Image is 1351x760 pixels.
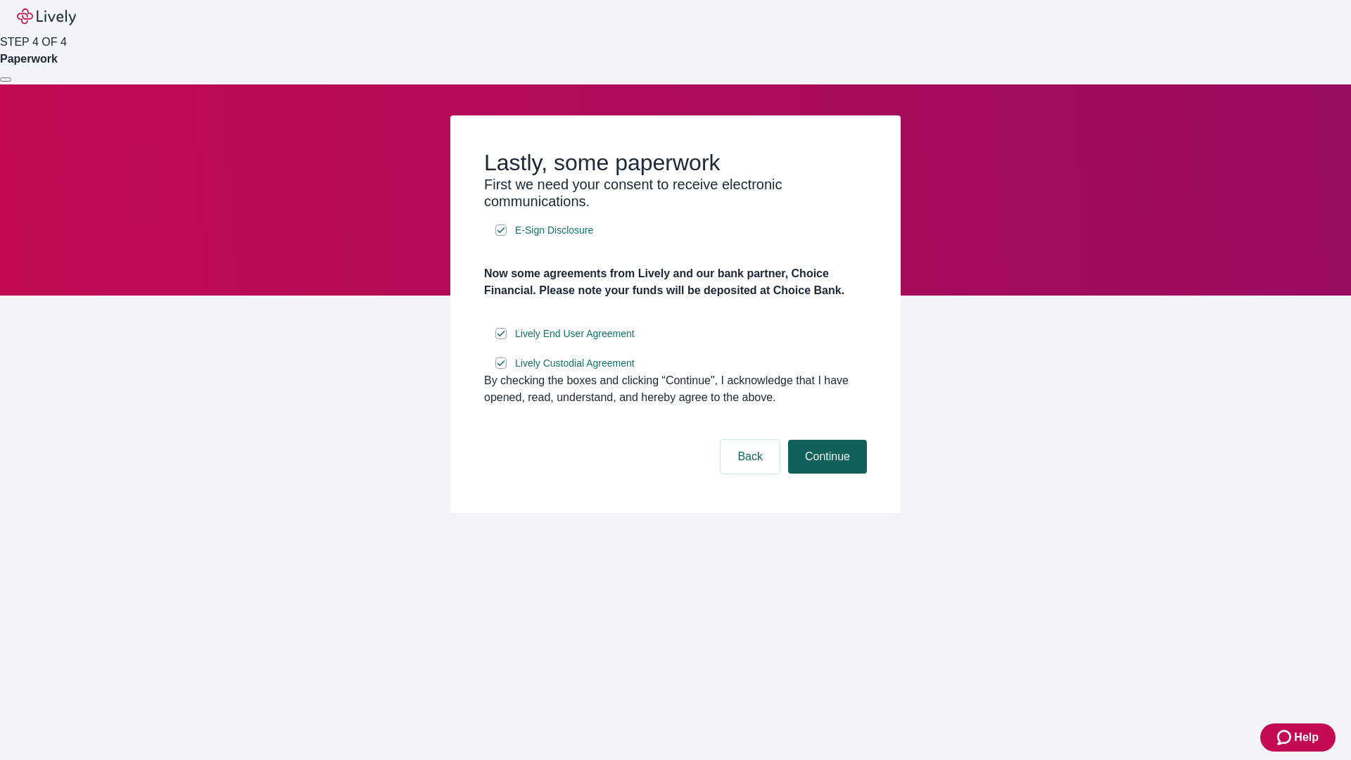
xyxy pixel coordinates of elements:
h3: First we need your consent to receive electronic communications. [484,176,867,210]
button: Continue [788,440,867,474]
span: Help [1294,729,1319,746]
a: e-sign disclosure document [512,325,638,343]
button: Back [721,440,780,474]
a: e-sign disclosure document [512,355,638,372]
a: e-sign disclosure document [512,222,596,239]
img: Lively [17,8,76,25]
h4: Now some agreements from Lively and our bank partner, Choice Financial. Please note your funds wi... [484,265,867,299]
span: E-Sign Disclosure [515,223,593,238]
div: By checking the boxes and clicking “Continue", I acknowledge that I have opened, read, understand... [484,372,867,406]
svg: Zendesk support icon [1277,729,1294,746]
h2: Lastly, some paperwork [484,149,867,176]
span: Lively Custodial Agreement [515,356,635,371]
button: Zendesk support iconHelp [1260,723,1336,752]
span: Lively End User Agreement [515,327,635,341]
